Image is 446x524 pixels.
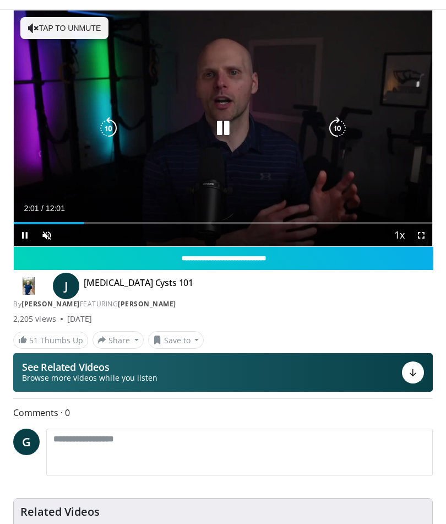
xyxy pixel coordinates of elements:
[20,505,100,518] h4: Related Videos
[21,299,80,309] a: [PERSON_NAME]
[14,10,432,246] video-js: Video Player
[20,17,108,39] button: Tap to unmute
[93,331,144,349] button: Share
[410,224,432,246] button: Fullscreen
[14,222,432,224] div: Progress Bar
[67,314,92,325] div: [DATE]
[24,204,39,213] span: 2:01
[13,332,88,349] a: 51 Thumbs Up
[118,299,176,309] a: [PERSON_NAME]
[41,204,43,213] span: /
[13,429,40,455] a: G
[148,331,204,349] button: Save to
[388,224,410,246] button: Playback Rate
[22,361,157,372] p: See Related Videos
[13,353,433,392] button: See Related Videos Browse more videos while you listen
[13,406,433,420] span: Comments 0
[14,224,36,246] button: Pause
[84,277,193,295] h4: [MEDICAL_DATA] Cysts 101
[13,277,44,295] img: Dr. Jordan Rennicke
[53,273,79,299] a: J
[29,335,38,345] span: 51
[13,314,56,325] span: 2,205 views
[22,372,157,383] span: Browse more videos while you listen
[36,224,58,246] button: Unmute
[13,299,433,309] div: By FEATURING
[46,204,65,213] span: 12:01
